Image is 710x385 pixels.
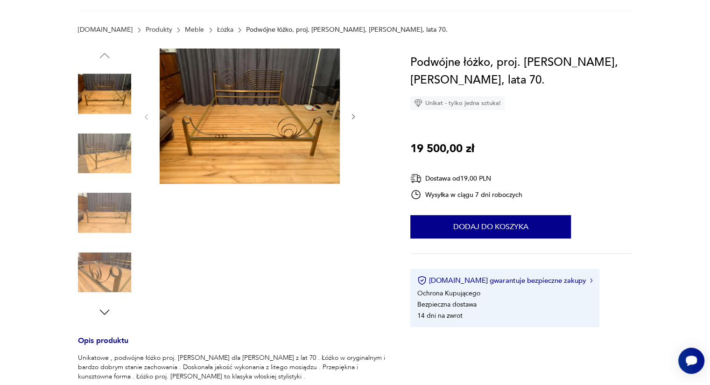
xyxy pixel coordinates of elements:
[590,278,593,283] img: Ikona strzałki w prawo
[678,348,704,374] iframe: Smartsupp widget button
[417,311,463,320] li: 14 dni na zwrot
[78,67,131,120] img: Zdjęcie produktu Podwójne łóżko, proj. Luciano Frigerio, Frigerio Desio, lata 70.
[146,26,172,34] a: Produkty
[78,186,131,239] img: Zdjęcie produktu Podwójne łóżko, proj. Luciano Frigerio, Frigerio Desio, lata 70.
[78,26,133,34] a: [DOMAIN_NAME]
[78,338,388,353] h3: Opis produktu
[410,215,571,238] button: Dodaj do koszyka
[417,276,592,285] button: [DOMAIN_NAME] gwarantuje bezpieczne zakupy
[160,49,340,184] img: Zdjęcie produktu Podwójne łóżko, proj. Luciano Frigerio, Frigerio Desio, lata 70.
[410,54,632,89] h1: Podwójne łóżko, proj. [PERSON_NAME], [PERSON_NAME], lata 70.
[417,289,480,298] li: Ochrona Kupującego
[185,26,204,34] a: Meble
[246,26,448,34] p: Podwójne łóżko, proj. [PERSON_NAME], [PERSON_NAME], lata 70.
[217,26,233,34] a: Łóżka
[414,99,422,107] img: Ikona diamentu
[410,173,522,184] div: Dostawa od 19,00 PLN
[410,140,474,158] p: 19 500,00 zł
[410,173,422,184] img: Ikona dostawy
[410,96,505,110] div: Unikat - tylko jedna sztuka!
[417,276,427,285] img: Ikona certyfikatu
[417,300,477,309] li: Bezpieczna dostawa
[410,189,522,200] div: Wysyłka w ciągu 7 dni roboczych
[78,246,131,299] img: Zdjęcie produktu Podwójne łóżko, proj. Luciano Frigerio, Frigerio Desio, lata 70.
[78,127,131,180] img: Zdjęcie produktu Podwójne łóżko, proj. Luciano Frigerio, Frigerio Desio, lata 70.
[78,353,388,381] p: Unikatowe , podwójne łóżko proj. [PERSON_NAME] dla [PERSON_NAME] z lat 70 . Łóżko w oryginalnym i...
